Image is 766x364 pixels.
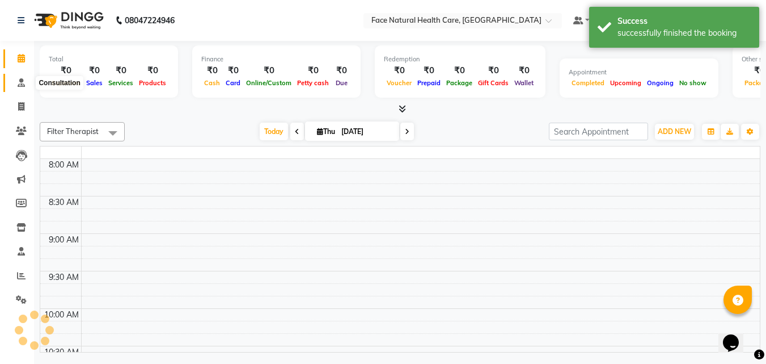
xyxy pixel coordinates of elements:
span: Ongoing [644,79,676,87]
span: Voucher [384,79,414,87]
div: 8:30 AM [46,196,81,208]
span: Filter Therapist [47,127,99,136]
div: ₹0 [443,64,475,77]
div: ₹0 [294,64,332,77]
span: Thu [314,127,338,136]
div: Success [617,15,751,27]
div: Consultation [36,76,83,90]
span: Petty cash [294,79,332,87]
div: ₹0 [384,64,414,77]
button: ADD NEW [655,124,694,140]
input: 2025-09-04 [338,123,395,140]
span: Upcoming [607,79,644,87]
div: ₹0 [243,64,294,77]
input: Search Appointment [549,123,648,140]
span: Online/Custom [243,79,294,87]
div: ₹0 [475,64,511,77]
b: 08047224946 [125,5,175,36]
div: Appointment [569,68,709,77]
span: Sales [83,79,105,87]
div: ₹0 [136,64,169,77]
iframe: chat widget [718,319,755,353]
span: Gift Cards [475,79,511,87]
span: Due [333,79,350,87]
div: 8:00 AM [46,159,81,171]
div: 10:00 AM [42,309,81,321]
span: Products [136,79,169,87]
div: ₹0 [223,64,243,77]
div: Redemption [384,55,536,64]
div: ₹0 [414,64,443,77]
span: Card [223,79,243,87]
div: ₹0 [49,64,83,77]
span: Completed [569,79,607,87]
div: ₹0 [105,64,136,77]
span: Wallet [511,79,536,87]
div: 9:00 AM [46,234,81,246]
span: Package [443,79,475,87]
span: No show [676,79,709,87]
div: successfully finished the booking [617,27,751,39]
div: ₹0 [511,64,536,77]
div: ₹0 [83,64,105,77]
div: Total [49,55,169,64]
div: Finance [201,55,352,64]
span: Prepaid [414,79,443,87]
span: Today [260,123,288,140]
div: 9:30 AM [46,271,81,283]
div: ₹0 [332,64,352,77]
span: Services [105,79,136,87]
div: ₹0 [201,64,223,77]
div: 10:30 AM [42,346,81,358]
img: logo [29,5,107,36]
span: ADD NEW [658,127,691,136]
span: Cash [201,79,223,87]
